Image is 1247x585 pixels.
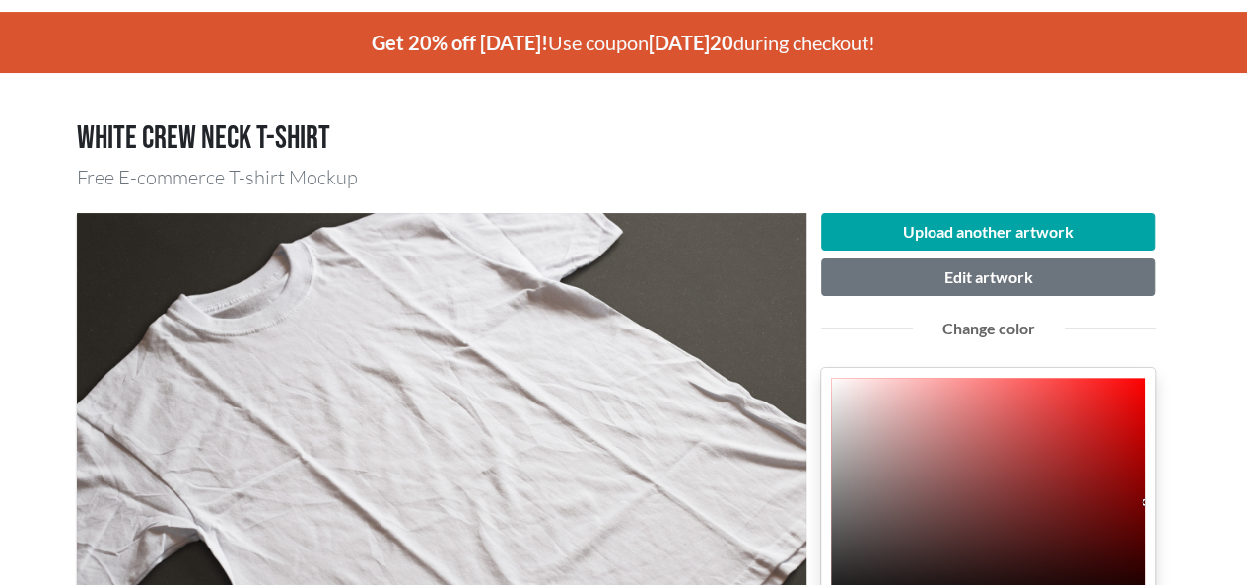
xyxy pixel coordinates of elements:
button: Edit artwork [821,258,1156,296]
h3: Free E-commerce T-shirt Mockup [77,166,1171,189]
p: Use coupon during checkout! [77,12,1171,73]
span: Get 20% off [DATE]! [372,31,548,54]
button: Upload another artwork [821,213,1156,251]
h1: White crew neck T-shirt [77,120,1171,158]
span: [DATE]20 [649,31,733,54]
div: Change color [928,317,1050,340]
